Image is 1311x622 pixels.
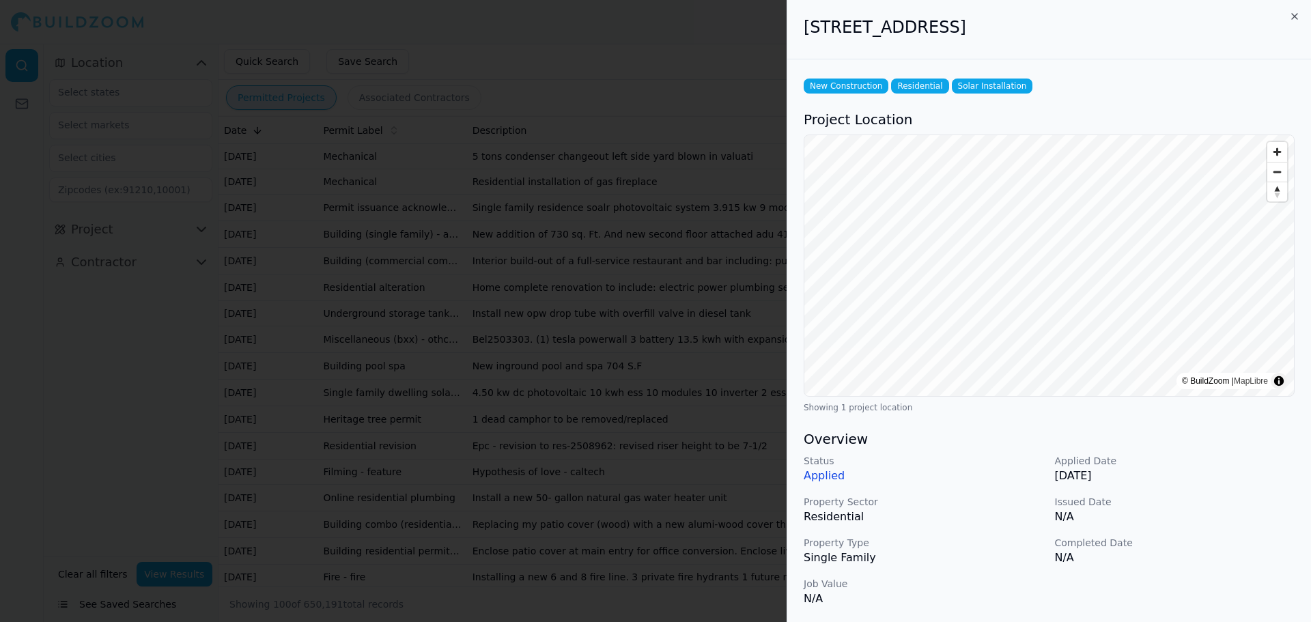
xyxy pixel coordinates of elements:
[804,429,1295,449] h3: Overview
[804,135,1294,396] canvas: Map
[804,550,1044,566] p: Single Family
[1055,468,1295,484] p: [DATE]
[1182,374,1268,388] div: © BuildZoom |
[804,110,1295,129] h3: Project Location
[1267,162,1287,182] button: Zoom out
[1267,182,1287,201] button: Reset bearing to north
[1271,373,1287,389] summary: Toggle attribution
[1234,376,1268,386] a: MapLibre
[804,402,1295,413] div: Showing 1 project location
[891,79,948,94] span: Residential
[804,454,1044,468] p: Status
[1055,509,1295,525] p: N/A
[804,16,1295,38] h2: [STREET_ADDRESS]
[804,468,1044,484] p: Applied
[804,591,1044,607] p: N/A
[1055,454,1295,468] p: Applied Date
[952,79,1033,94] span: Solar Installation
[804,79,888,94] span: New Construction
[1267,142,1287,162] button: Zoom in
[804,509,1044,525] p: Residential
[1055,495,1295,509] p: Issued Date
[804,577,1044,591] p: Job Value
[804,495,1044,509] p: Property Sector
[804,536,1044,550] p: Property Type
[1055,536,1295,550] p: Completed Date
[1055,550,1295,566] p: N/A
